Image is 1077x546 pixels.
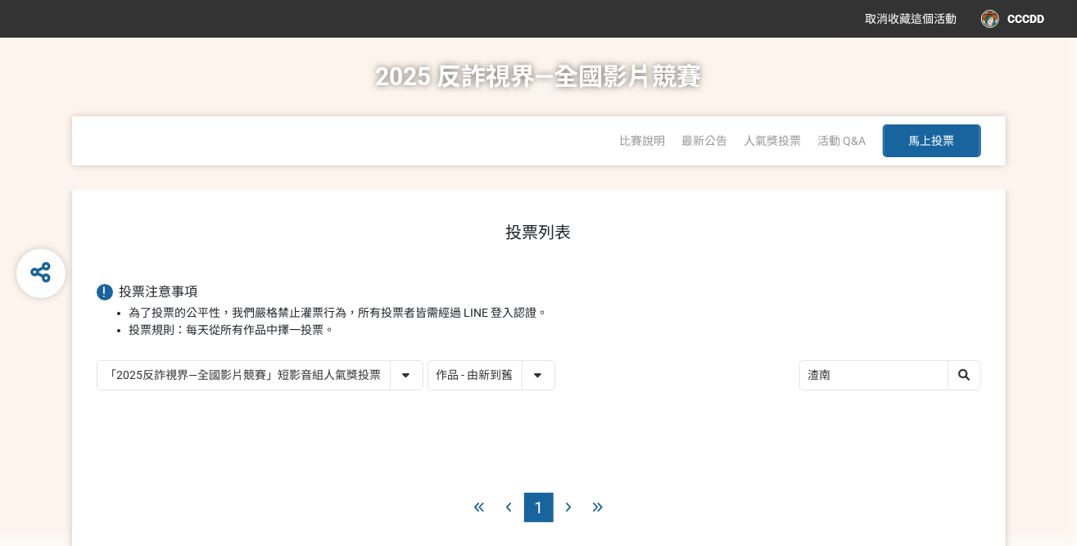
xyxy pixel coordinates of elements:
span: 馬上投票 [909,134,955,147]
span: 投票注意事項 [120,284,198,300]
a: 比賽說明 [620,134,666,147]
h1: 投票列表 [97,223,981,242]
input: 搜尋作品 [800,361,980,390]
h1: 2025 反詐視界—全國影片競賽 [376,38,702,116]
a: 活動 Q&A [818,134,867,147]
span: 人氣獎投票 [744,134,802,147]
a: 最新公告 [682,134,728,147]
button: 馬上投票 [883,124,981,157]
li: 為了投票的公平性，我們嚴格禁止灌票行為，所有投票者皆需經過 LINE 登入認證。 [129,305,981,322]
span: 1 [534,498,543,517]
li: 投票規則：每天從所有作品中擇一投票。 [129,322,981,339]
span: 取消收藏這個活動 [865,12,957,25]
